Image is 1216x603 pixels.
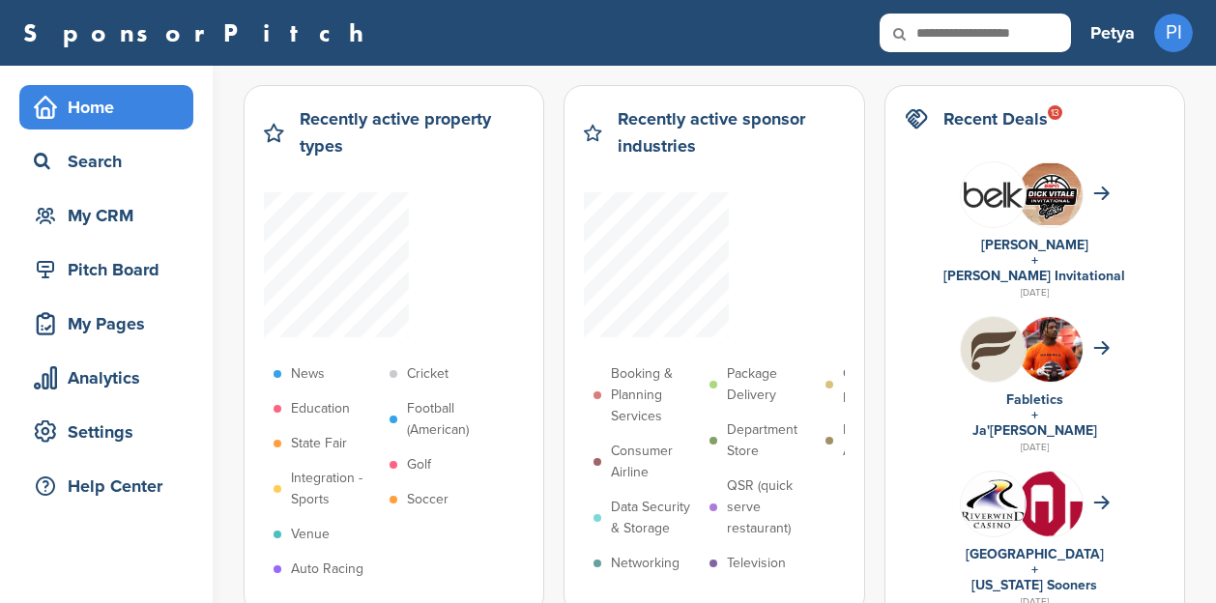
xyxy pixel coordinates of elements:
[291,363,325,385] p: News
[19,301,193,346] a: My Pages
[1031,407,1038,423] a: +
[1048,105,1062,120] div: 13
[1031,252,1038,269] a: +
[1031,561,1038,578] a: +
[1018,472,1083,560] img: Data?1415805766
[905,284,1165,301] div: [DATE]
[843,363,932,406] p: Cleaning products
[407,489,449,510] p: Soccer
[1090,12,1135,54] a: Petya
[1154,14,1193,52] span: PI
[19,356,193,400] a: Analytics
[19,139,193,184] a: Search
[19,247,193,292] a: Pitch Board
[1090,19,1135,46] h3: Petya
[611,441,700,483] p: Consumer Airline
[905,439,1165,456] div: [DATE]
[961,162,1026,227] img: L 1bnuap 400x400
[300,105,525,159] h2: Recently active property types
[19,193,193,238] a: My CRM
[291,559,363,580] p: Auto Racing
[291,398,350,419] p: Education
[961,479,1026,529] img: Data
[1006,391,1063,408] a: Fabletics
[611,497,700,539] p: Data Security & Storage
[19,410,193,454] a: Settings
[29,90,193,125] div: Home
[407,454,431,475] p: Golf
[29,469,193,503] div: Help Center
[29,415,193,449] div: Settings
[291,524,330,545] p: Venue
[1018,163,1083,224] img: Cleanshot 2025 09 07 at 20.31.59 2x
[19,464,193,508] a: Help Center
[943,105,1048,132] h2: Recent Deals
[966,546,1104,562] a: [GEOGRAPHIC_DATA]
[961,317,1026,382] img: Hb geub1 400x400
[618,105,845,159] h2: Recently active sponsor industries
[29,252,193,287] div: Pitch Board
[981,237,1088,253] a: [PERSON_NAME]
[407,363,449,385] p: Cricket
[972,422,1097,439] a: Ja'[PERSON_NAME]
[843,419,932,462] p: Bathroom Appliances
[727,419,816,462] p: Department Store
[29,144,193,179] div: Search
[727,553,786,574] p: Television
[19,85,193,129] a: Home
[727,363,816,406] p: Package Delivery
[943,268,1125,284] a: [PERSON_NAME] Invitational
[611,363,700,427] p: Booking & Planning Services
[291,433,347,454] p: State Fair
[1018,317,1083,394] img: Ja'marr chase
[407,398,496,441] p: Football (American)
[29,360,193,395] div: Analytics
[727,475,816,539] p: QSR (quick serve restaurant)
[29,306,193,341] div: My Pages
[291,468,380,510] p: Integration - Sports
[611,553,680,574] p: Networking
[971,577,1097,593] a: [US_STATE] Sooners
[29,198,193,233] div: My CRM
[23,20,376,45] a: SponsorPitch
